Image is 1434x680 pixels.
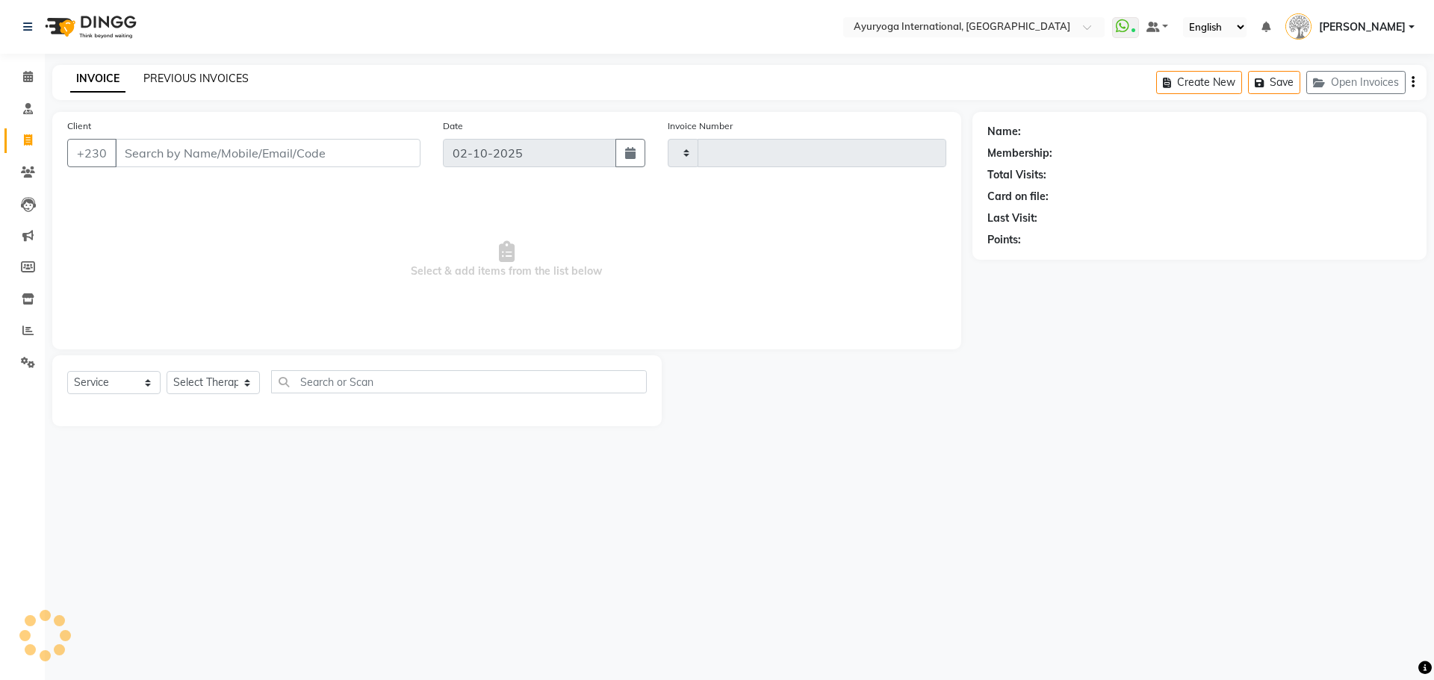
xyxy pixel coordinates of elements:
a: INVOICE [70,66,125,93]
div: Last Visit: [987,210,1037,226]
div: Card on file: [987,189,1049,205]
a: PREVIOUS INVOICES [143,72,249,85]
input: Search or Scan [271,370,647,393]
button: Save [1248,71,1300,94]
div: Points: [987,232,1021,248]
button: Create New [1156,71,1242,94]
div: Total Visits: [987,167,1046,183]
label: Invoice Number [668,119,733,133]
img: logo [38,6,140,48]
div: Membership: [987,146,1052,161]
input: Search by Name/Mobile/Email/Code [115,139,420,167]
label: Client [67,119,91,133]
button: Open Invoices [1306,71,1406,94]
div: Name: [987,124,1021,140]
button: +230 [67,139,117,167]
span: [PERSON_NAME] [1319,19,1406,35]
span: Select & add items from the list below [67,185,946,334]
label: Date [443,119,463,133]
img: Dr ADARSH THAIKKADATH [1285,13,1312,40]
